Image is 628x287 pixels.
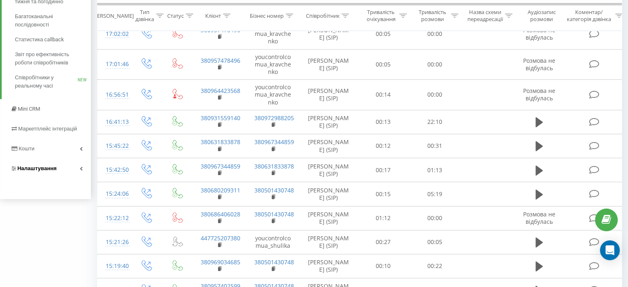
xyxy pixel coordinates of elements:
[201,186,240,194] a: 380680209311
[523,57,555,72] span: Розмова не відбулась
[15,47,91,70] a: Звіт про ефективність роботи співробітників
[409,19,461,50] td: 00:00
[15,70,91,93] a: Співробітники у реальному часіNEW
[300,230,358,254] td: [PERSON_NAME] (SIP)
[106,210,122,226] div: 15:22:12
[523,87,555,102] span: Розмова не відбулась
[15,50,87,67] span: Звіт про ефективність роботи співробітників
[15,12,87,29] span: Багатоканальні послідовності
[15,74,78,90] span: Співробітники у реальному часі
[358,134,409,158] td: 00:12
[409,80,461,110] td: 00:00
[300,182,358,206] td: [PERSON_NAME] (SIP)
[18,106,40,112] span: Mini CRM
[358,206,409,230] td: 01:12
[15,9,91,32] a: Багатоканальні послідовності
[15,36,64,44] span: Статистика callback
[565,9,613,23] div: Коментар/категорія дзвінка
[106,186,122,202] div: 15:24:06
[201,114,240,122] a: 380931559140
[300,254,358,278] td: [PERSON_NAME] (SIP)
[254,138,294,146] a: 380967344859
[365,9,397,23] div: Тривалість очікування
[201,162,240,170] a: 380967344859
[246,19,300,50] td: youcontrolcomua_kravchenko
[300,80,358,110] td: [PERSON_NAME] (SIP)
[106,26,122,42] div: 17:02:02
[15,32,91,47] a: Статистика callback
[523,26,555,41] span: Розмова не відбулась
[254,210,294,218] a: 380501430748
[358,19,409,50] td: 00:05
[205,12,221,19] div: Клієнт
[246,49,300,80] td: youcontrolcomua_kravchenko
[250,12,284,19] div: Бізнес номер
[254,162,294,170] a: 380631833878
[106,234,122,250] div: 15:21:26
[19,145,34,152] span: Кошти
[521,9,562,23] div: Аудіозапис розмови
[135,9,154,23] div: Тип дзвінка
[358,80,409,110] td: 00:14
[409,206,461,230] td: 00:00
[300,110,358,134] td: [PERSON_NAME] (SIP)
[467,9,503,23] div: Назва схеми переадресації
[246,230,300,254] td: youcontrolcomua_shulika
[358,110,409,134] td: 00:13
[106,114,122,130] div: 16:41:13
[18,126,77,132] span: Маркетплейс інтеграцій
[254,258,294,266] a: 380501430748
[254,114,294,122] a: 380972988205
[201,210,240,218] a: 380686406028
[106,138,122,154] div: 15:45:22
[600,240,620,260] div: Open Intercom Messenger
[106,258,122,274] div: 15:19:40
[106,87,122,103] div: 16:56:51
[92,12,134,19] div: [PERSON_NAME]
[409,254,461,278] td: 00:22
[409,230,461,254] td: 00:05
[201,138,240,146] a: 380631833878
[409,110,461,134] td: 22:10
[358,158,409,182] td: 00:17
[106,56,122,72] div: 17:01:46
[201,234,240,242] a: 447725207380
[409,49,461,80] td: 00:00
[300,134,358,158] td: [PERSON_NAME] (SIP)
[167,12,184,19] div: Статус
[409,182,461,206] td: 05:19
[246,80,300,110] td: youcontrolcomua_kravchenko
[201,57,240,64] a: 380957478496
[201,258,240,266] a: 380969034685
[409,134,461,158] td: 00:31
[300,49,358,80] td: [PERSON_NAME] (SIP)
[523,210,555,225] span: Розмова не відбулась
[409,158,461,182] td: 01:13
[254,186,294,194] a: 380501430748
[416,9,449,23] div: Тривалість розмови
[358,49,409,80] td: 00:05
[358,230,409,254] td: 00:27
[201,87,240,95] a: 380964423568
[106,162,122,178] div: 15:42:50
[358,254,409,278] td: 00:10
[300,206,358,230] td: [PERSON_NAME] (SIP)
[300,19,358,50] td: [PERSON_NAME] (SIP)
[300,158,358,182] td: [PERSON_NAME] (SIP)
[17,165,57,171] span: Налаштування
[358,182,409,206] td: 00:15
[306,12,339,19] div: Співробітник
